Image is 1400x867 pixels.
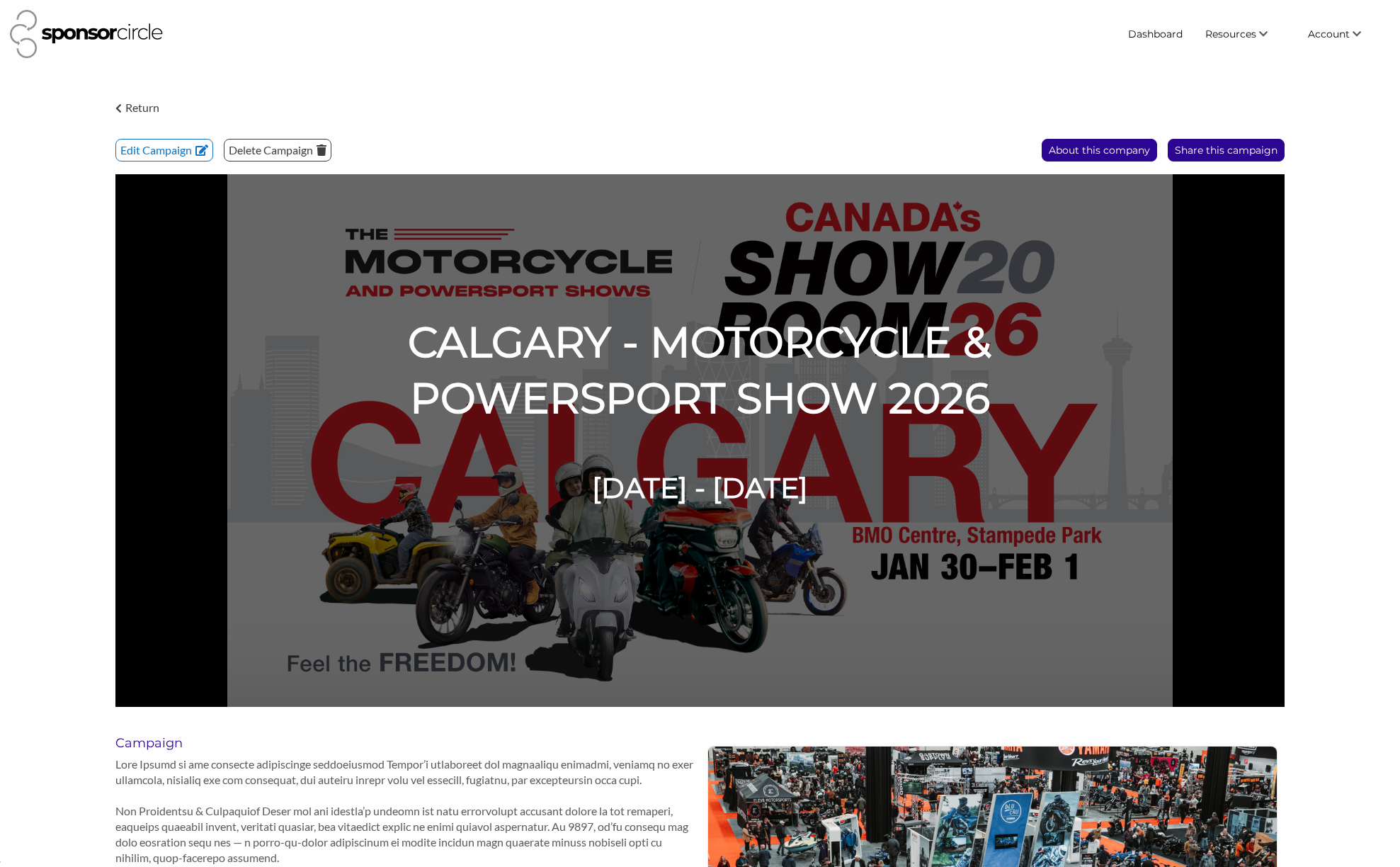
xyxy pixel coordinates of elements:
p: Return [125,98,159,117]
h6: [DATE] - [DATE] [420,469,980,508]
h1: CALGARY - MOTORCYCLE & POWERSPORT SHOW 2026 [280,314,1120,426]
li: Account [1297,21,1390,47]
p: Delete Campaign [224,140,331,161]
img: header_image [115,174,1284,706]
p: Share this campaign [1168,140,1284,161]
a: Dashboard [1117,21,1194,47]
span: Account [1308,28,1350,40]
span: Resources [1205,28,1256,40]
li: Resources [1194,21,1297,47]
p: Edit Campaign [116,140,212,161]
h5: Campaign [115,735,700,751]
img: Sponsor Circle Logo [10,10,163,58]
p: About this company [1042,140,1156,161]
